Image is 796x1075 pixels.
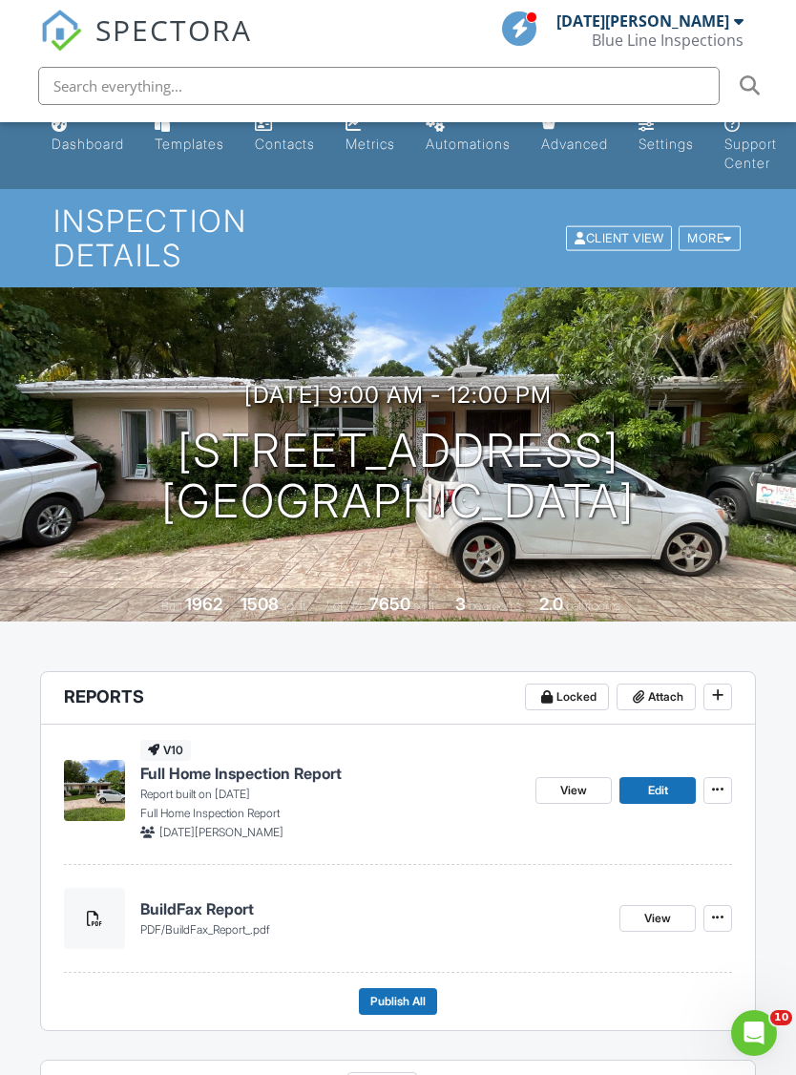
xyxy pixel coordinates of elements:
span: bedrooms [469,599,521,613]
a: Templates [147,108,232,162]
a: SPECTORA [40,26,252,66]
span: sq.ft. [413,599,437,613]
a: Contacts [247,108,323,162]
div: [DATE][PERSON_NAME] [556,11,729,31]
span: bathrooms [566,599,620,613]
div: Advanced [541,136,608,152]
span: SPECTORA [95,10,252,50]
a: Automations (Basic) [418,108,518,162]
a: Metrics [338,108,403,162]
div: Dashboard [52,136,124,152]
span: sq. ft. [282,599,308,613]
div: Blue Line Inspections [592,31,744,50]
div: 2.0 [539,594,563,614]
input: Search everything... [38,67,720,105]
div: 1508 [241,594,279,614]
div: Metrics [346,136,395,152]
span: 10 [770,1010,792,1025]
iframe: Intercom live chat [731,1010,777,1056]
div: 1962 [185,594,222,614]
span: Lot Size [326,599,367,613]
a: Support Center [717,108,785,181]
a: Advanced [534,108,616,162]
span: Built [161,599,182,613]
div: Templates [155,136,224,152]
h1: [STREET_ADDRESS] [GEOGRAPHIC_DATA] [161,426,635,527]
a: Dashboard [44,108,132,162]
a: Client View [564,230,677,244]
div: 7650 [369,594,410,614]
div: Settings [639,136,694,152]
div: Client View [566,225,672,251]
div: 3 [455,594,466,614]
div: Automations [426,136,511,152]
div: Support Center [724,136,777,171]
h1: Inspection Details [53,204,743,271]
h3: [DATE] 9:00 am - 12:00 pm [244,382,552,408]
div: Contacts [255,136,315,152]
img: The Best Home Inspection Software - Spectora [40,10,82,52]
a: Settings [631,108,702,162]
div: More [679,225,741,251]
